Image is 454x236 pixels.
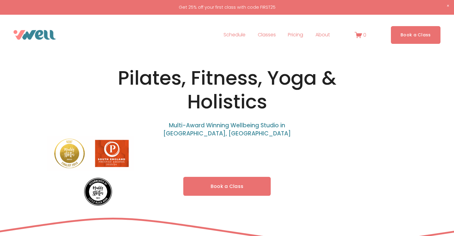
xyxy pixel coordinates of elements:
a: Book a Class [391,26,440,44]
span: Multi-Award Winning Wellbeing Studio in [GEOGRAPHIC_DATA], [GEOGRAPHIC_DATA] [163,121,291,138]
span: About [315,31,330,39]
a: folder dropdown [315,30,330,40]
a: Pricing [288,30,303,40]
a: 0 items in cart [355,31,367,39]
a: folder dropdown [258,30,276,40]
a: Schedule [224,30,245,40]
span: Classes [258,31,276,39]
span: 0 [363,32,366,38]
img: VWell [14,30,56,40]
a: Book a Class [183,177,271,196]
h1: Pilates, Fitness, Yoga & Holistics [92,66,362,114]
